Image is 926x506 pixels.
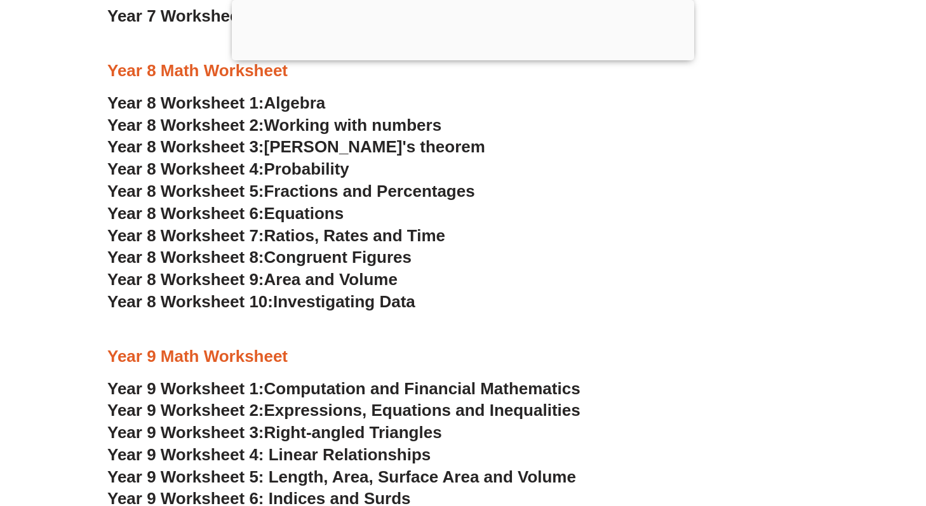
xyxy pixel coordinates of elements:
[107,379,580,398] a: Year 9 Worksheet 1:Computation and Financial Mathematics
[107,116,441,135] a: Year 8 Worksheet 2:Working with numbers
[264,116,442,135] span: Working with numbers
[107,60,819,82] h3: Year 8 Math Worksheet
[264,159,349,178] span: Probability
[107,445,431,464] a: Year 9 Worksheet 4: Linear Relationships
[107,159,264,178] span: Year 8 Worksheet 4:
[107,248,412,267] a: Year 8 Worksheet 8:Congruent Figures
[107,137,485,156] a: Year 8 Worksheet 3:[PERSON_NAME]'s theorem
[107,159,349,178] a: Year 8 Worksheet 4:Probability
[107,204,344,223] a: Year 8 Worksheet 6:Equations
[107,379,264,398] span: Year 9 Worksheet 1:
[107,248,264,267] span: Year 8 Worksheet 8:
[107,6,472,25] a: Year 7 Worksheet 10:Real-life Problem Solving
[107,467,576,486] a: Year 9 Worksheet 5: Length, Area, Surface Area and Volume
[107,270,398,289] a: Year 8 Worksheet 9:Area and Volume
[264,226,445,245] span: Ratios, Rates and Time
[107,423,442,442] a: Year 9 Worksheet 3:Right-angled Triangles
[107,93,325,112] a: Year 8 Worksheet 1:Algebra
[107,116,264,135] span: Year 8 Worksheet 2:
[264,137,485,156] span: [PERSON_NAME]'s theorem
[107,346,819,368] h3: Year 9 Math Worksheet
[107,226,264,245] span: Year 8 Worksheet 7:
[264,182,475,201] span: Fractions and Percentages
[107,93,264,112] span: Year 8 Worksheet 1:
[264,93,326,112] span: Algebra
[264,423,442,442] span: Right-angled Triangles
[107,204,264,223] span: Year 8 Worksheet 6:
[107,401,580,420] a: Year 9 Worksheet 2:Expressions, Equations and Inequalities
[264,248,412,267] span: Congruent Figures
[107,182,475,201] a: Year 8 Worksheet 5:Fractions and Percentages
[107,292,415,311] a: Year 8 Worksheet 10:Investigating Data
[107,6,273,25] span: Year 7 Worksheet 10:
[107,401,264,420] span: Year 9 Worksheet 2:
[264,270,398,289] span: Area and Volume
[107,226,445,245] a: Year 8 Worksheet 7:Ratios, Rates and Time
[107,182,264,201] span: Year 8 Worksheet 5:
[264,379,580,398] span: Computation and Financial Mathematics
[107,270,264,289] span: Year 8 Worksheet 9:
[264,401,580,420] span: Expressions, Equations and Inequalities
[107,137,264,156] span: Year 8 Worksheet 3:
[264,204,344,223] span: Equations
[107,292,273,311] span: Year 8 Worksheet 10:
[273,292,415,311] span: Investigating Data
[708,363,926,506] iframe: Chat Widget
[107,423,264,442] span: Year 9 Worksheet 3:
